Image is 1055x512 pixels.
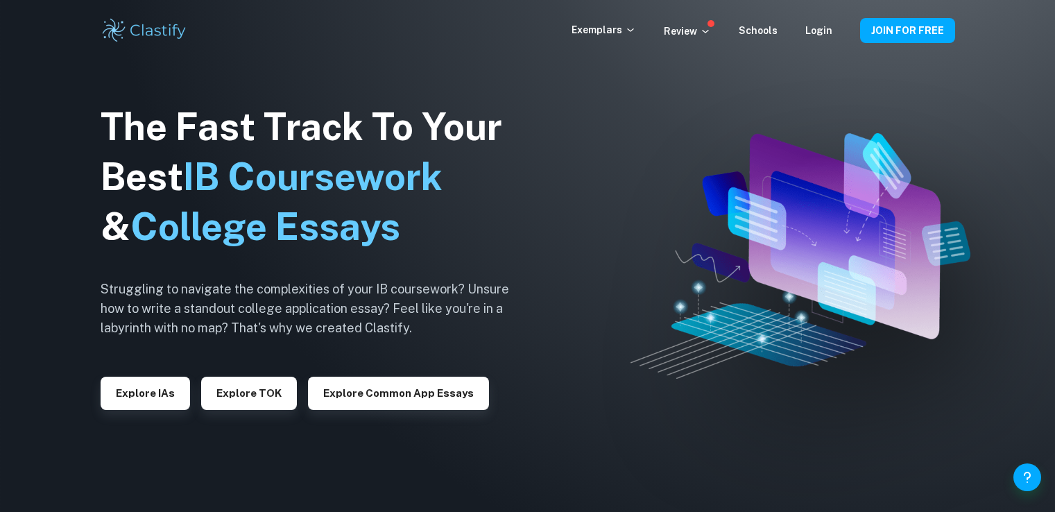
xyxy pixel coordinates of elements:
[183,155,443,198] span: IB Coursework
[572,22,636,37] p: Exemplars
[1013,463,1041,491] button: Help and Feedback
[739,25,778,36] a: Schools
[664,24,711,39] p: Review
[101,377,190,410] button: Explore IAs
[860,18,955,43] button: JOIN FOR FREE
[201,377,297,410] button: Explore TOK
[308,386,489,399] a: Explore Common App essays
[805,25,832,36] a: Login
[101,17,189,44] img: Clastify logo
[631,133,970,379] img: Clastify hero
[201,386,297,399] a: Explore TOK
[101,102,531,252] h1: The Fast Track To Your Best &
[101,280,531,338] h6: Struggling to navigate the complexities of your IB coursework? Unsure how to write a standout col...
[308,377,489,410] button: Explore Common App essays
[130,205,400,248] span: College Essays
[101,386,190,399] a: Explore IAs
